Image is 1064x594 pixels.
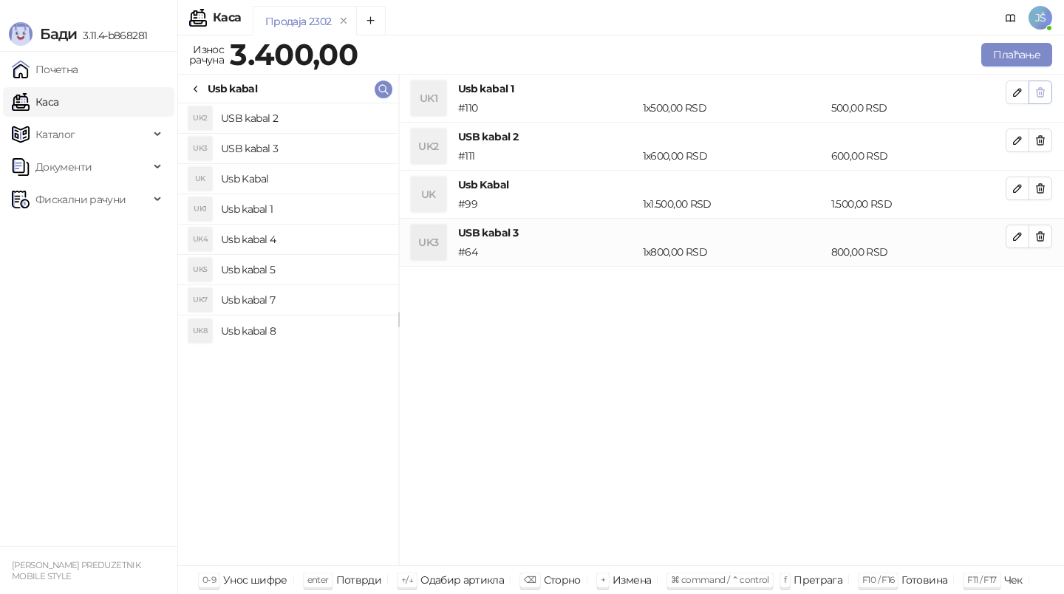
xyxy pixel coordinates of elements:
div: Продаја 2302 [265,13,331,30]
span: ⌘ command / ⌃ control [671,574,769,585]
div: UK7 [188,288,212,312]
div: # 99 [455,196,640,212]
div: UK4 [188,228,212,251]
div: Каса [213,12,241,24]
a: Каса [12,87,58,117]
small: [PERSON_NAME] PREDUZETNIK MOBILE STYLE [12,560,140,581]
div: 1 x 500,00 RSD [640,100,828,116]
h4: Usb kabal 7 [221,288,386,312]
div: UK [188,167,212,191]
div: UK [411,177,446,212]
h4: Usb kabal 4 [221,228,386,251]
h4: USB kabal 3 [221,137,386,160]
div: 800,00 RSD [828,244,1009,260]
span: F10 / F16 [862,574,894,585]
button: Add tab [356,6,386,35]
div: Износ рачуна [186,40,227,69]
div: Измена [613,570,651,590]
div: 1.500,00 RSD [828,196,1009,212]
h4: USB kabal 2 [458,129,1006,145]
div: 1 x 600,00 RSD [640,148,828,164]
span: Бади [40,25,77,43]
h4: Usb kabal 8 [221,319,386,343]
div: # 110 [455,100,640,116]
div: UK8 [188,319,212,343]
div: # 111 [455,148,640,164]
h4: USB kabal 2 [221,106,386,130]
div: Usb kabal [208,81,257,97]
div: 600,00 RSD [828,148,1009,164]
div: UK1 [411,81,446,116]
div: 500,00 RSD [828,100,1009,116]
div: Потврди [336,570,382,590]
span: Фискални рачуни [35,185,126,214]
h4: Usb kabal 1 [458,81,1006,97]
div: Чек [1004,570,1023,590]
div: UK2 [411,129,446,164]
h4: Usb kabal 5 [221,258,386,281]
button: Плаћање [981,43,1052,66]
img: Logo [9,22,33,46]
div: 1 x 1.500,00 RSD [640,196,828,212]
span: Каталог [35,120,75,149]
div: UK3 [188,137,212,160]
div: UK1 [188,197,212,221]
div: UK3 [411,225,446,260]
div: Готовина [901,570,947,590]
span: enter [307,574,329,585]
div: Одабир артикла [420,570,504,590]
h4: Usb kabal 1 [221,197,386,221]
div: Сторно [544,570,581,590]
h4: Usb Kabal [458,177,1006,193]
div: UK2 [188,106,212,130]
div: Унос шифре [223,570,287,590]
span: F11 / F17 [967,574,996,585]
div: # 64 [455,244,640,260]
h4: USB kabal 3 [458,225,1006,241]
span: 3.11.4-b868281 [77,29,147,42]
strong: 3.400,00 [230,36,358,72]
button: remove [334,15,353,27]
div: UK5 [188,258,212,281]
a: Документација [999,6,1023,30]
span: Документи [35,152,92,182]
span: ⌫ [524,574,536,585]
div: grid [178,103,398,565]
h4: Usb Kabal [221,167,386,191]
span: 0-9 [202,574,216,585]
span: JŠ [1029,6,1052,30]
span: f [784,574,786,585]
span: ↑/↓ [401,574,413,585]
span: + [601,574,605,585]
a: Почетна [12,55,78,84]
div: 1 x 800,00 RSD [640,244,828,260]
div: Претрага [794,570,842,590]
